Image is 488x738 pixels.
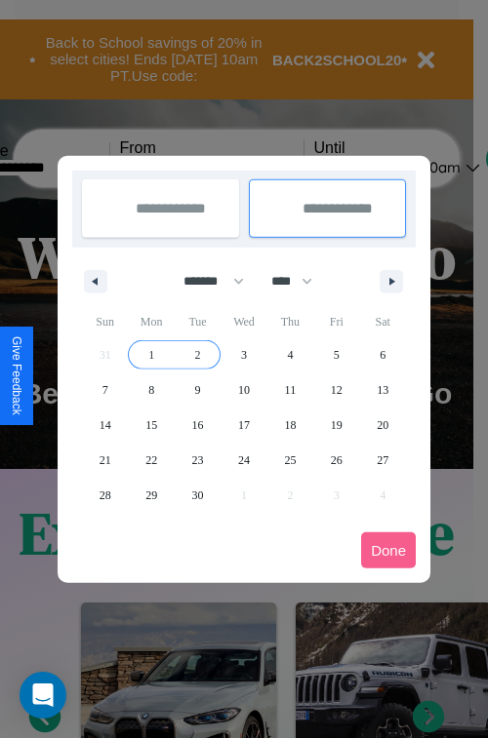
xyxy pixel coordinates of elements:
[100,443,111,478] span: 21
[377,408,388,443] span: 20
[221,372,266,408] button: 10
[128,478,174,513] button: 29
[313,408,359,443] button: 19
[360,337,406,372] button: 6
[267,408,313,443] button: 18
[145,443,157,478] span: 22
[331,372,343,408] span: 12
[145,478,157,513] span: 29
[377,372,388,408] span: 13
[361,532,416,568] button: Done
[192,478,204,513] span: 30
[145,408,157,443] span: 15
[20,672,66,719] div: Open Intercom Messenger
[128,372,174,408] button: 8
[313,306,359,337] span: Fri
[380,337,386,372] span: 6
[128,337,174,372] button: 1
[238,408,250,443] span: 17
[377,443,388,478] span: 27
[331,408,343,443] span: 19
[360,408,406,443] button: 20
[267,372,313,408] button: 11
[192,408,204,443] span: 16
[100,408,111,443] span: 14
[82,408,128,443] button: 14
[285,372,297,408] span: 11
[82,478,128,513] button: 28
[313,372,359,408] button: 12
[148,337,154,372] span: 1
[221,337,266,372] button: 3
[10,336,23,415] div: Give Feedback
[195,372,201,408] span: 9
[284,408,296,443] span: 18
[360,306,406,337] span: Sat
[267,443,313,478] button: 25
[313,337,359,372] button: 5
[175,306,221,337] span: Tue
[148,372,154,408] span: 8
[82,306,128,337] span: Sun
[175,337,221,372] button: 2
[221,306,266,337] span: Wed
[284,443,296,478] span: 25
[128,408,174,443] button: 15
[175,372,221,408] button: 9
[128,443,174,478] button: 22
[175,408,221,443] button: 16
[241,337,247,372] span: 3
[360,372,406,408] button: 13
[221,408,266,443] button: 17
[334,337,340,372] span: 5
[175,443,221,478] button: 23
[192,443,204,478] span: 23
[195,337,201,372] span: 2
[331,443,343,478] span: 26
[175,478,221,513] button: 30
[238,443,250,478] span: 24
[100,478,111,513] span: 28
[82,443,128,478] button: 21
[238,372,250,408] span: 10
[102,372,108,408] span: 7
[267,337,313,372] button: 4
[287,337,293,372] span: 4
[360,443,406,478] button: 27
[82,372,128,408] button: 7
[128,306,174,337] span: Mon
[221,443,266,478] button: 24
[267,306,313,337] span: Thu
[313,443,359,478] button: 26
